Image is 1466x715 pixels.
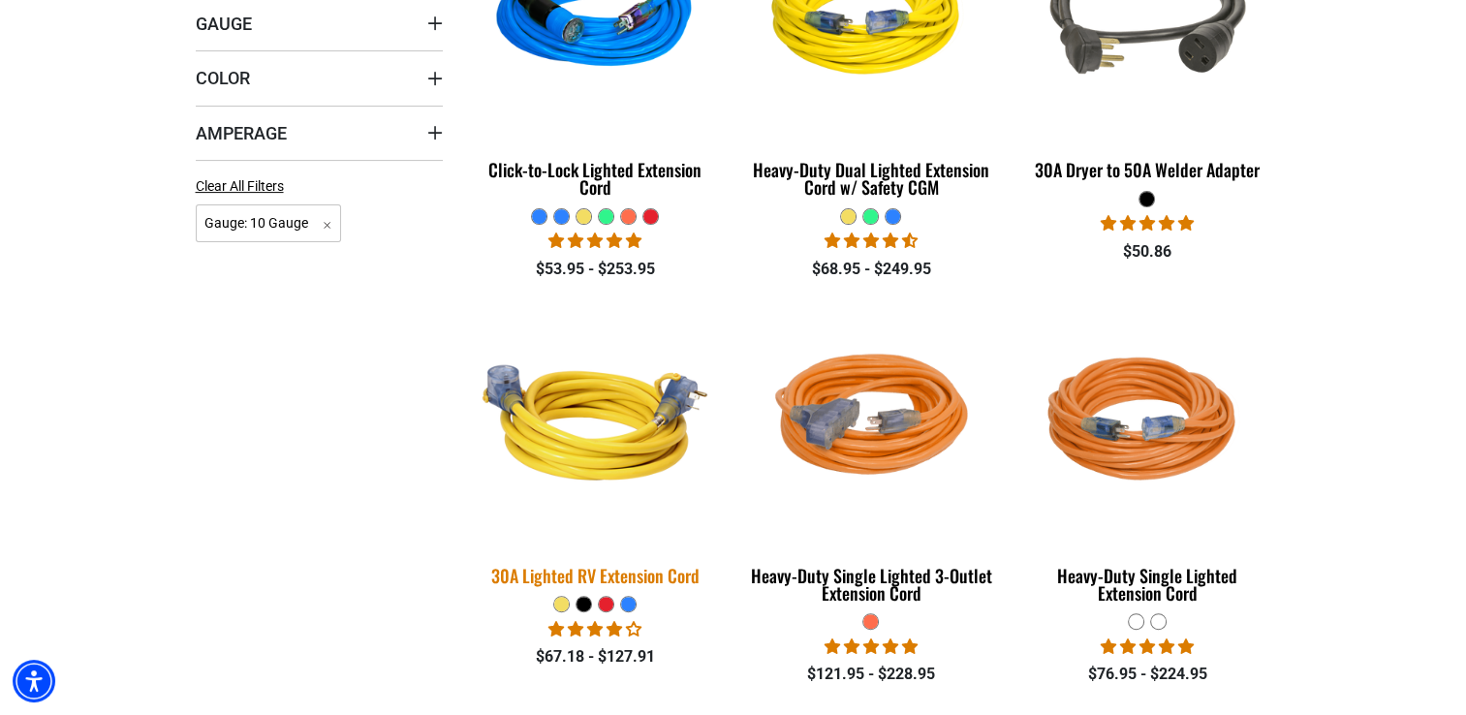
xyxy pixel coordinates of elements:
[747,567,994,602] div: Heavy-Duty Single Lighted 3-Outlet Extension Cord
[548,232,641,250] span: 4.87 stars
[472,301,719,596] a: yellow 30A Lighted RV Extension Cord
[196,204,342,242] span: Gauge: 10 Gauge
[1023,301,1270,613] a: orange Heavy-Duty Single Lighted Extension Cord
[196,213,342,232] a: Gauge: 10 Gauge
[196,50,443,105] summary: Color
[825,637,918,656] span: 5.00 stars
[548,620,641,638] span: 4.11 stars
[196,178,284,194] span: Clear All Filters
[825,232,918,250] span: 4.64 stars
[1025,310,1269,533] img: orange
[1023,663,1270,686] div: $76.95 - $224.95
[1023,240,1270,264] div: $50.86
[1023,567,1270,602] div: Heavy-Duty Single Lighted Extension Cord
[196,106,443,160] summary: Amperage
[747,663,994,686] div: $121.95 - $228.95
[747,301,994,613] a: orange Heavy-Duty Single Lighted 3-Outlet Extension Cord
[196,13,252,35] span: Gauge
[196,67,250,89] span: Color
[1023,161,1270,178] div: 30A Dryer to 50A Welder Adapter
[472,161,719,196] div: Click-to-Lock Lighted Extension Cord
[749,310,993,533] img: orange
[13,660,55,702] div: Accessibility Menu
[1101,214,1194,233] span: 5.00 stars
[747,161,994,196] div: Heavy-Duty Dual Lighted Extension Cord w/ Safety CGM
[196,122,287,144] span: Amperage
[1101,637,1194,656] span: 5.00 stars
[472,645,719,668] div: $67.18 - $127.91
[196,176,292,197] a: Clear All Filters
[459,298,731,546] img: yellow
[472,567,719,584] div: 30A Lighted RV Extension Cord
[472,258,719,281] div: $53.95 - $253.95
[747,258,994,281] div: $68.95 - $249.95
